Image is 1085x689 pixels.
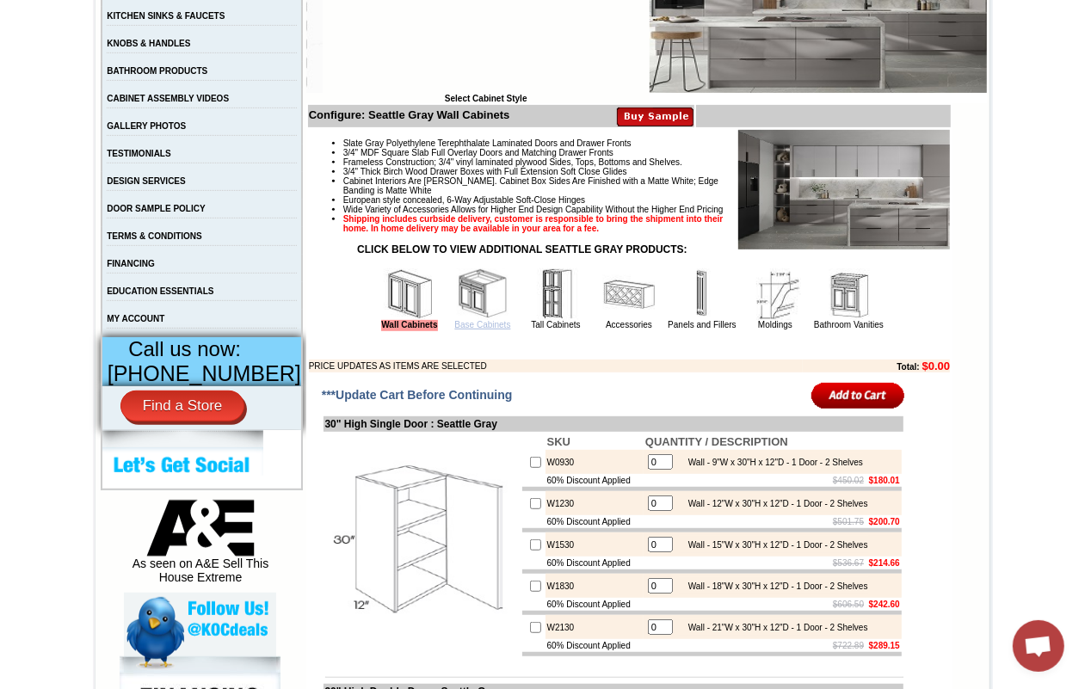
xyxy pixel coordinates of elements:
span: 3/4" Thick Birch Wood Drawer Boxes with Full Extension Soft Close Glides [343,167,627,176]
a: KITCHEN SINKS & FAUCETS [107,11,225,21]
strong: CLICK BELOW TO VIEW ADDITIONAL SEATTLE GRAY PRODUCTS: [357,243,687,255]
s: $536.67 [833,558,864,568]
span: ***Update Cart Before Continuing [322,388,513,402]
div: Wall - 15"W x 30"H x 12"D - 1 Door - 2 Shelves [680,540,868,550]
td: W0930 [546,450,644,474]
a: Tall Cabinets [531,320,580,329]
a: TERMS & CONDITIONS [107,231,202,241]
s: $501.75 [833,517,864,526]
b: $214.66 [869,558,900,568]
div: As seen on A&E Sell This House Extreme [124,500,276,593]
div: Open chat [1013,620,1064,672]
td: 60% Discount Applied [546,557,644,569]
a: Moldings [758,320,792,329]
div: Wall - 9"W x 30"H x 12"D - 1 Door - 2 Shelves [680,458,863,467]
a: DESIGN SERVICES [107,176,186,186]
input: Add to Cart [811,381,905,409]
b: $200.70 [869,517,900,526]
a: Bathroom Vanities [814,320,884,329]
a: EDUCATION ESSENTIALS [107,286,213,296]
img: Accessories [603,268,655,320]
td: 60% Discount Applied [546,474,644,487]
a: Panels and Fillers [668,320,736,329]
a: GALLERY PHOTOS [107,121,186,131]
b: SKU [547,435,570,448]
b: QUANTITY / DESCRIPTION [645,435,788,448]
img: Bathroom Vanities [823,268,874,320]
b: Total: [897,362,919,372]
img: Base Cabinets [457,268,509,320]
td: 60% Discount Applied [546,598,644,611]
s: $606.50 [833,600,864,609]
b: $180.01 [869,476,900,485]
s: $722.89 [833,641,864,650]
s: $450.02 [833,476,864,485]
div: Wall - 12"W x 30"H x 12"D - 1 Door - 2 Shelves [680,499,868,508]
td: W1530 [546,532,644,557]
div: Wall - 21"W x 30"H x 12"D - 1 Door - 2 Shelves [680,623,868,632]
img: Wall Cabinets [384,268,435,320]
b: Select Cabinet Style [445,94,527,103]
td: W1830 [546,574,644,598]
td: W1230 [546,491,644,515]
a: Find a Store [120,391,245,421]
div: Wall - 18"W x 30"H x 12"D - 1 Door - 2 Shelves [680,581,868,591]
span: Wide Variety of Accessories Allows for Higher End Design Capability Without the Higher End Pricing [343,205,724,214]
a: DOOR SAMPLE POLICY [107,204,205,213]
td: 60% Discount Applied [546,515,644,528]
strong: Shipping includes curbside delivery, customer is responsible to bring the shipment into their hom... [343,214,724,233]
a: Wall Cabinets [381,320,437,331]
b: Configure: Seattle Gray Wall Cabinets [309,108,510,121]
img: Panels and Fillers [676,268,728,320]
a: KNOBS & HANDLES [107,39,190,48]
a: FINANCING [107,259,155,268]
a: BATHROOM PRODUCTS [107,66,207,76]
img: Product Image [738,130,950,249]
a: TESTIMONIALS [107,149,170,158]
a: Base Cabinets [454,320,510,329]
td: W2130 [546,615,644,639]
span: Cabinet Interiors Are [PERSON_NAME]. Cabinet Box Sides Are Finished with a Matte White; Edge Band... [343,176,718,195]
td: 60% Discount Applied [546,639,644,652]
span: Slate Gray Polyethylene Terephthalate Laminated Doors and Drawer Fronts [343,138,632,148]
b: $289.15 [869,641,900,650]
span: Call us now: [128,337,241,360]
img: 30'' High Single Door [325,448,519,642]
b: $0.00 [922,360,951,372]
span: [PHONE_NUMBER] [108,361,301,385]
a: Accessories [606,320,652,329]
a: CABINET ASSEMBLY VIDEOS [107,94,229,103]
span: Frameless Construction; 3/4" vinyl laminated plywood Sides, Tops, Bottoms and Shelves. [343,157,682,167]
td: PRICE UPDATES AS ITEMS ARE SELECTED [309,360,803,372]
b: $242.60 [869,600,900,609]
a: MY ACCOUNT [107,314,164,323]
img: Moldings [749,268,801,320]
img: Tall Cabinets [530,268,582,320]
span: European style concealed, 6-Way Adjustable Soft-Close Hinges [343,195,585,205]
span: 3/4" MDF Square Slab Full Overlay Doors and Matching Drawer Fronts [343,148,613,157]
td: 30" High Single Door : Seattle Gray [324,416,903,432]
